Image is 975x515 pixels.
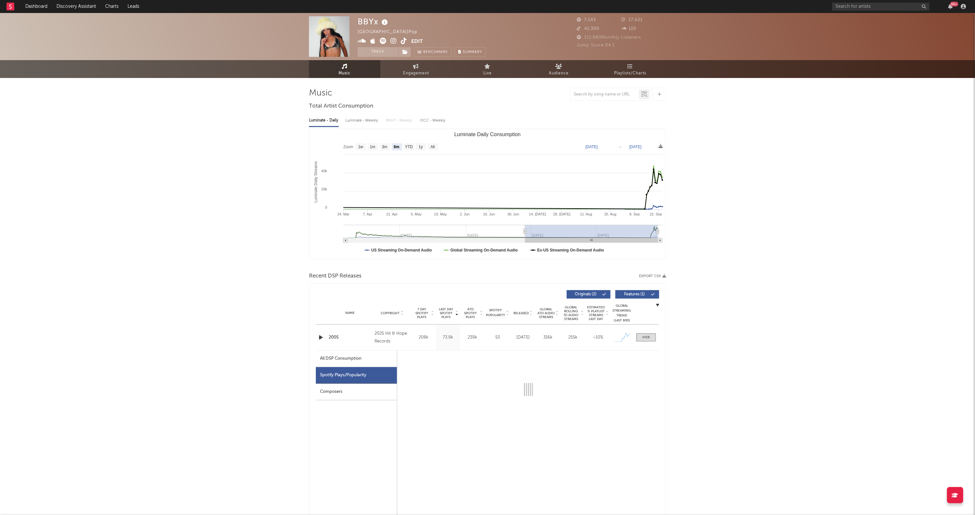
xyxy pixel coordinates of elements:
[321,187,327,191] text: 20k
[339,70,351,77] span: Music
[423,48,448,56] span: Benchmark
[386,212,398,216] text: 21. Apr
[529,212,546,216] text: 14. [DATE]
[411,212,422,216] text: 5. May
[463,50,482,54] span: Summary
[612,303,632,323] div: Global Streaming Trend (Last 60D)
[587,334,609,341] div: ~ 10 %
[438,307,455,319] span: Last Day Spotify Plays
[604,212,616,216] text: 25. Aug
[948,4,953,9] button: 99+
[314,161,318,202] text: Luminate Daily Streams
[394,145,399,149] text: 6m
[325,205,327,209] text: 0
[358,16,389,27] div: BBYx
[577,43,615,47] span: Jump Score: 84.1
[562,305,580,321] span: Global Rolling 7D Audio Streams
[337,212,350,216] text: 24. Mar
[309,272,362,280] span: Recent DSP Releases
[832,3,930,11] input: Search for artists
[571,92,639,97] input: Search by song name or URL
[405,145,413,149] text: YTD
[413,334,434,341] div: 208k
[595,60,666,78] a: Playlists/Charts
[650,212,662,216] text: 22. Sep
[460,212,470,216] text: 2. Jun
[577,35,641,40] span: 112,880 Monthly Listeners
[577,18,596,22] span: 7,143
[370,145,376,149] text: 1m
[950,2,958,6] div: 99 +
[462,307,479,319] span: ATD Spotify Plays
[512,334,534,341] div: [DATE]
[345,115,379,126] div: Luminate - Weekly
[523,60,595,78] a: Audience
[577,27,599,31] span: 41,300
[486,334,509,341] div: 53
[358,28,425,36] div: [GEOGRAPHIC_DATA] | Pop
[434,212,447,216] text: 19. May
[454,132,521,137] text: Luminate Daily Consumption
[580,212,592,216] text: 11. Aug
[316,384,397,400] div: Composers
[508,212,519,216] text: 30. Jun
[486,308,505,318] span: Spotify Popularity
[381,311,400,315] span: Copyright
[629,145,642,149] text: [DATE]
[413,307,430,319] span: 7 Day Spotify Plays
[537,334,559,341] div: 316k
[483,70,492,77] span: Live
[358,145,364,149] text: 1w
[537,248,604,252] text: Ex-US Streaming On-Demand Audio
[455,47,486,57] button: Summary
[483,212,495,216] text: 16. Jun
[329,334,371,341] a: 2005
[622,18,643,22] span: 17,621
[309,102,373,110] span: Total Artist Consumption
[411,38,423,46] button: Edit
[452,60,523,78] a: Live
[371,248,432,252] text: US Streaming On-Demand Audio
[329,311,371,315] div: Name
[614,70,647,77] span: Playlists/Charts
[586,145,598,149] text: [DATE]
[375,330,410,345] div: 2025 Hit & Hope Records
[571,292,601,296] span: Originals ( 2 )
[430,145,435,149] text: All
[567,290,611,299] button: Originals(2)
[414,47,451,57] a: Benchmark
[630,212,640,216] text: 8. Sep
[321,169,327,173] text: 40k
[380,60,452,78] a: Engagement
[620,292,649,296] span: Features ( 1 )
[316,351,397,367] div: All DSP Consumption
[462,334,483,341] div: 239k
[309,129,666,259] svg: Luminate Daily Consumption
[622,27,636,31] span: 110
[618,145,622,149] text: →
[343,145,353,149] text: Zoom
[316,367,397,384] div: Spotify Plays/Popularity
[438,334,459,341] div: 73.9k
[513,311,529,315] span: Released
[615,290,659,299] button: Features(1)
[553,212,571,216] text: 28. [DATE]
[549,70,569,77] span: Audience
[363,212,372,216] text: 7. Apr
[420,115,446,126] div: OCC - Weekly
[587,305,605,321] span: Estimated % Playlist Streams Last Day
[403,70,429,77] span: Engagement
[320,355,362,363] div: All DSP Consumption
[419,145,423,149] text: 1y
[358,47,398,57] button: Track
[562,334,584,341] div: 255k
[450,248,518,252] text: Global Streaming On-Demand Audio
[537,307,555,319] span: Global ATD Audio Streams
[309,115,339,126] div: Luminate - Daily
[639,274,666,278] button: Export CSV
[382,145,388,149] text: 3m
[309,60,380,78] a: Music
